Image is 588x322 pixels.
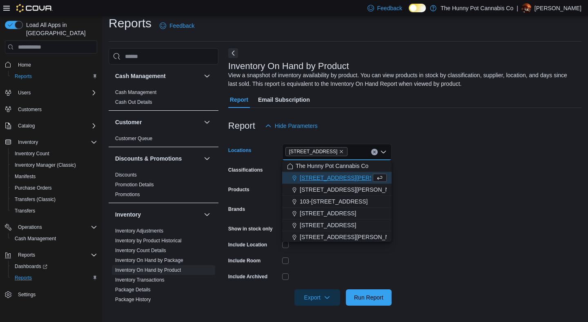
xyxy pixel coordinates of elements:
[2,87,100,98] button: Users
[2,136,100,148] button: Inventory
[115,287,151,293] a: Package Details
[2,249,100,261] button: Reports
[109,87,218,110] div: Cash Management
[115,210,200,219] button: Inventory
[300,221,356,229] span: [STREET_ADDRESS]
[115,181,154,188] span: Promotion Details
[11,262,51,271] a: Dashboards
[282,184,392,196] button: [STREET_ADDRESS][PERSON_NAME]
[517,3,518,13] p: |
[11,149,97,159] span: Inventory Count
[230,92,248,108] span: Report
[115,228,163,234] a: Inventory Adjustments
[115,136,152,141] a: Customer Queue
[11,160,97,170] span: Inventory Manager (Classic)
[15,88,34,98] button: Users
[109,134,218,147] div: Customer
[15,173,36,180] span: Manifests
[169,22,194,30] span: Feedback
[285,147,348,156] span: 1405 Carling Ave
[2,221,100,233] button: Operations
[18,62,31,68] span: Home
[15,88,97,98] span: Users
[115,296,151,303] span: Package History
[15,121,38,131] button: Catalog
[115,257,183,263] a: Inventory On Hand by Package
[11,172,97,181] span: Manifests
[15,73,32,80] span: Reports
[115,237,182,244] span: Inventory by Product Historical
[15,208,35,214] span: Transfers
[115,267,181,273] a: Inventory On Hand by Product
[11,183,97,193] span: Purchase Orders
[15,290,39,300] a: Settings
[115,118,142,126] h3: Customer
[2,58,100,70] button: Home
[115,89,156,96] span: Cash Management
[282,196,392,208] button: 103-[STREET_ADDRESS]
[11,234,97,244] span: Cash Management
[228,71,577,88] div: View a snapshot of inventory availability by product. You can view products in stock by classific...
[5,55,97,322] nav: Complex example
[115,135,152,142] span: Customer Queue
[300,186,403,194] span: [STREET_ADDRESS][PERSON_NAME]
[8,159,100,171] button: Inventory Manager (Classic)
[11,273,97,283] span: Reports
[521,3,531,13] div: James Grant
[282,160,392,172] button: The Hunny Pot Cannabis Co
[15,222,97,232] span: Operations
[115,182,154,188] a: Promotion Details
[11,262,97,271] span: Dashboards
[115,154,182,163] h3: Discounts & Promotions
[15,162,76,168] span: Inventory Manager (Classic)
[300,209,356,217] span: [STREET_ADDRESS]
[300,197,368,206] span: 103-[STREET_ADDRESS]
[115,89,156,95] a: Cash Management
[115,192,140,197] a: Promotions
[15,222,45,232] button: Operations
[15,150,49,157] span: Inventory Count
[409,4,426,12] input: Dark Mode
[228,226,273,232] label: Show in stock only
[18,224,42,230] span: Operations
[228,61,349,71] h3: Inventory On Hand by Product
[228,167,263,173] label: Classifications
[300,174,403,182] span: [STREET_ADDRESS][PERSON_NAME]
[228,147,252,154] label: Locations
[8,272,100,284] button: Reports
[11,273,35,283] a: Reports
[15,289,97,300] span: Settings
[8,194,100,205] button: Transfers (Classic)
[15,105,45,114] a: Customers
[289,148,338,156] span: [STREET_ADDRESS]
[115,172,137,178] span: Discounts
[18,106,42,113] span: Customers
[300,233,403,241] span: [STREET_ADDRESS][PERSON_NAME]
[228,206,245,212] label: Brands
[377,4,402,12] span: Feedback
[115,297,151,302] a: Package History
[228,273,267,280] label: Include Archived
[11,72,35,81] a: Reports
[11,195,59,204] a: Transfers (Classic)
[228,257,261,264] label: Include Room
[115,286,151,293] span: Package Details
[11,234,59,244] a: Cash Management
[15,263,47,270] span: Dashboards
[18,291,36,298] span: Settings
[8,171,100,182] button: Manifests
[11,195,97,204] span: Transfers (Classic)
[275,122,318,130] span: Hide Parameters
[8,261,100,272] a: Dashboards
[11,206,38,216] a: Transfers
[296,162,368,170] span: The Hunny Pot Cannabis Co
[202,154,212,163] button: Discounts & Promotions
[282,208,392,219] button: [STREET_ADDRESS]
[354,293,383,302] span: Run Report
[8,148,100,159] button: Inventory Count
[299,289,335,306] span: Export
[115,277,165,283] a: Inventory Transactions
